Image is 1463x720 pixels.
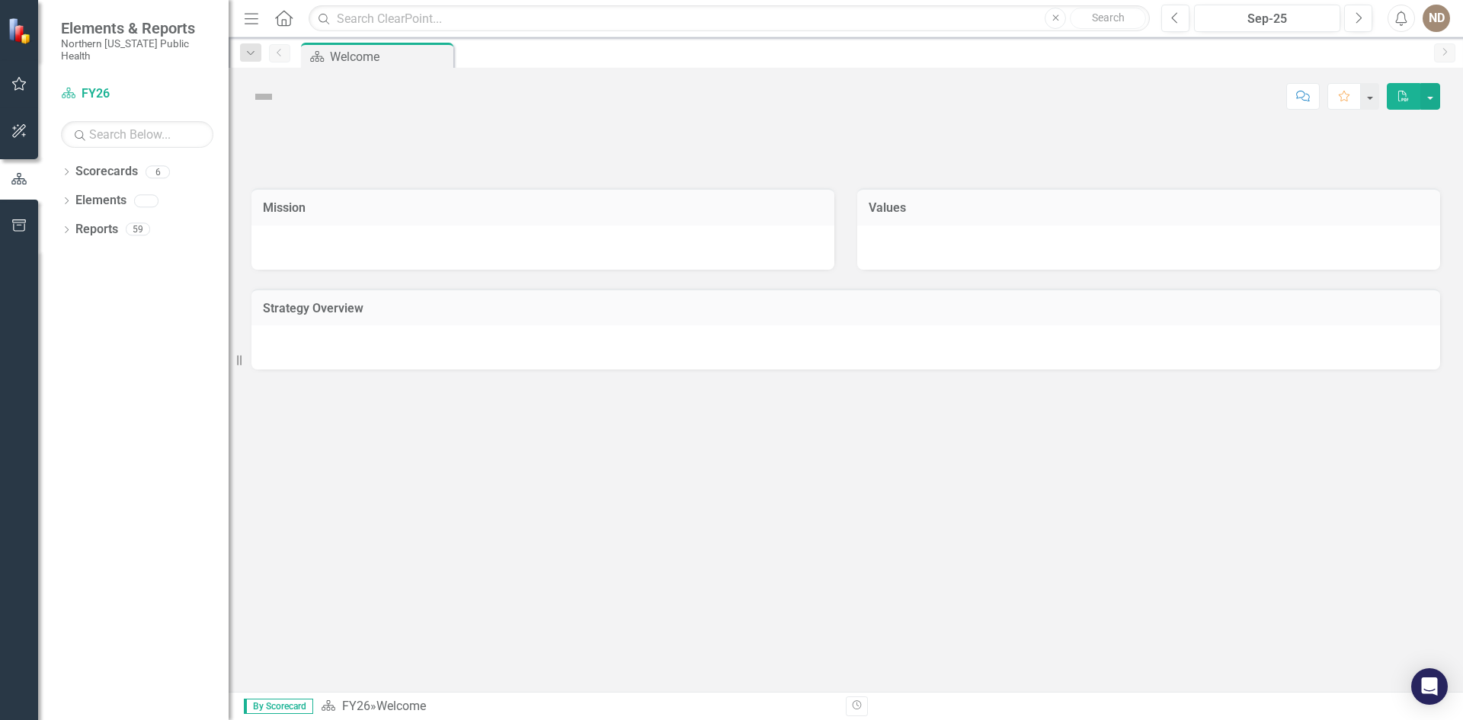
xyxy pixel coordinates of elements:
[8,18,34,44] img: ClearPoint Strategy
[61,121,213,148] input: Search Below...
[61,37,213,62] small: Northern [US_STATE] Public Health
[1070,8,1146,29] button: Search
[330,47,450,66] div: Welcome
[75,192,126,210] a: Elements
[126,223,150,236] div: 59
[244,699,313,714] span: By Scorecard
[263,201,823,215] h3: Mission
[251,85,276,109] img: Not Defined
[376,699,426,713] div: Welcome
[61,19,213,37] span: Elements & Reports
[1092,11,1125,24] span: Search
[75,163,138,181] a: Scorecards
[321,698,834,715] div: »
[1423,5,1450,32] button: ND
[146,165,170,178] div: 6
[75,221,118,238] a: Reports
[1411,668,1448,705] div: Open Intercom Messenger
[61,85,213,103] a: FY26
[1194,5,1340,32] button: Sep-25
[309,5,1150,32] input: Search ClearPoint...
[263,302,1429,315] h3: Strategy Overview
[869,201,1429,215] h3: Values
[1199,10,1335,28] div: Sep-25
[342,699,370,713] a: FY26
